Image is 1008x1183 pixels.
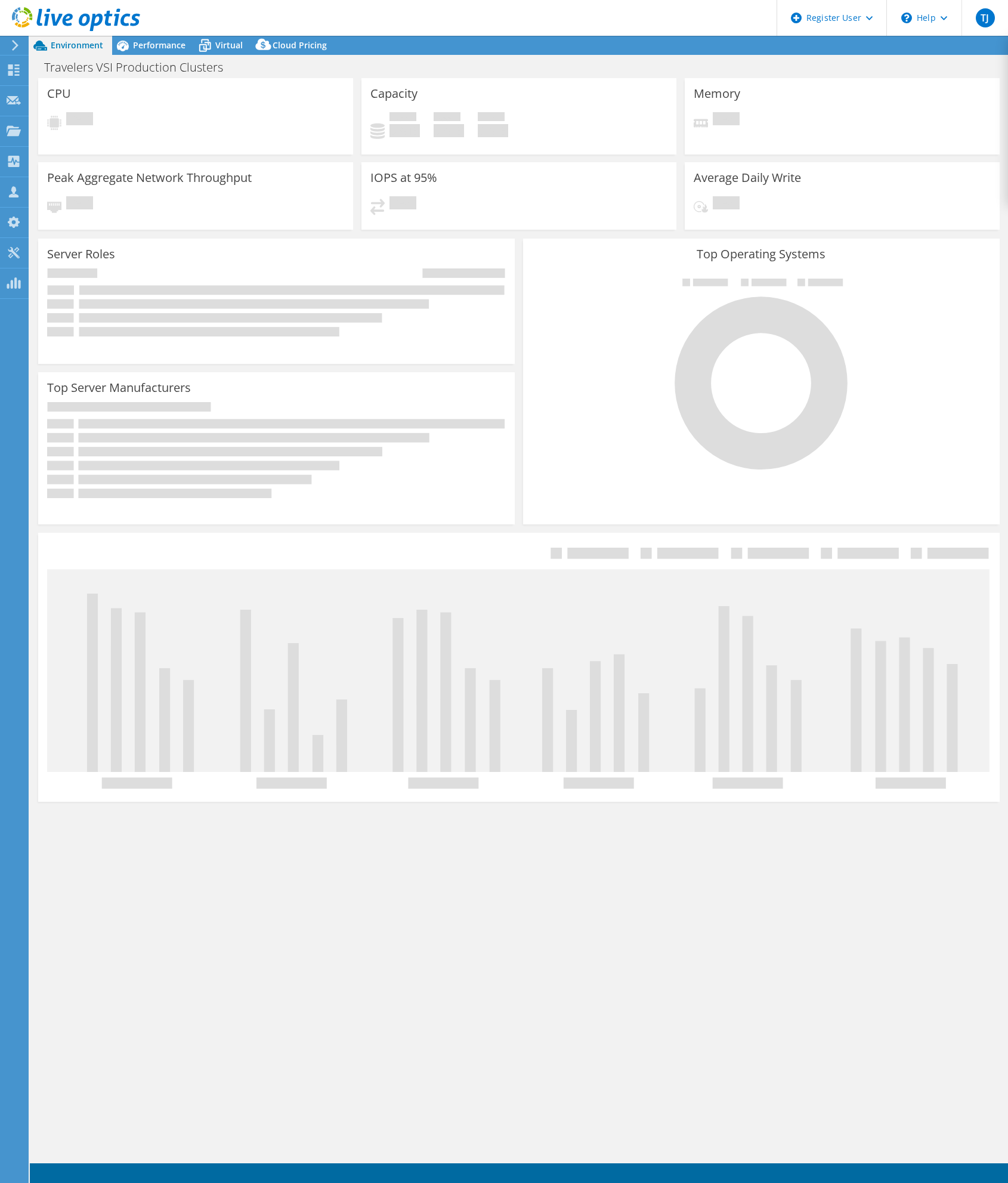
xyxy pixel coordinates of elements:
span: Free [434,112,460,124]
span: Environment [51,39,103,51]
span: Total [478,112,505,124]
h3: IOPS at 95% [370,171,437,184]
h3: Capacity [370,87,418,100]
span: Pending [713,196,740,212]
h3: Server Roles [47,248,115,261]
h3: Average Daily Write [694,171,801,184]
span: Pending [66,196,93,212]
span: Performance [133,39,185,51]
h4: 0 GiB [434,124,464,137]
h3: Peak Aggregate Network Throughput [47,171,252,184]
svg: \n [901,13,912,23]
h1: Travelers VSI Production Clusters [39,61,242,74]
span: Used [389,112,416,124]
h3: CPU [47,87,71,100]
h4: 0 GiB [478,124,508,137]
span: TJ [976,8,995,27]
span: Pending [389,196,416,212]
span: Pending [66,112,93,128]
h3: Top Operating Systems [532,248,991,261]
h3: Top Server Manufacturers [47,381,191,394]
span: Virtual [215,39,243,51]
h4: 0 GiB [389,124,420,137]
span: Pending [713,112,740,128]
span: Cloud Pricing [273,39,327,51]
h3: Memory [694,87,740,100]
